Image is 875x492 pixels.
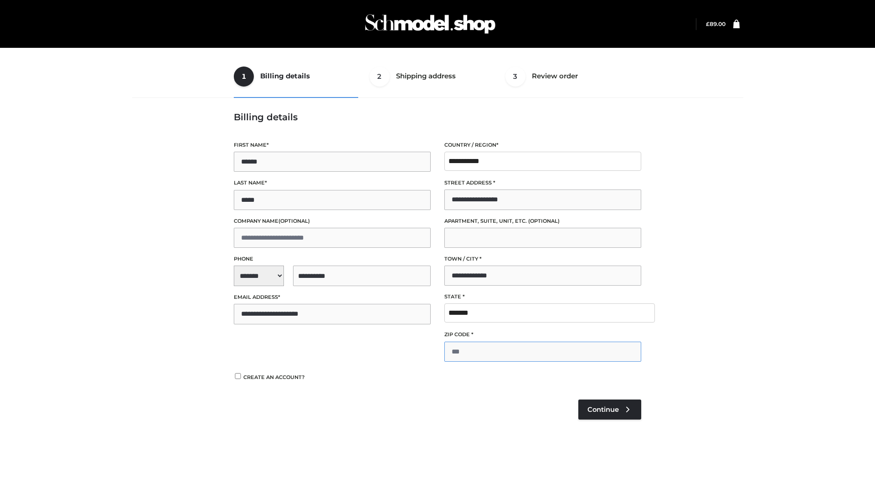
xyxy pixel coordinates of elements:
label: Apartment, suite, unit, etc. [444,217,641,225]
label: Country / Region [444,141,641,149]
label: State [444,292,641,301]
label: Town / City [444,255,641,263]
span: Create an account? [243,374,305,380]
a: £89.00 [706,20,726,27]
bdi: 89.00 [706,20,726,27]
h3: Billing details [234,112,641,123]
span: £ [706,20,710,27]
input: Create an account? [234,373,242,379]
span: (optional) [278,218,310,224]
span: Continue [587,405,619,414]
label: First name [234,141,431,149]
label: Company name [234,217,431,225]
label: ZIP Code [444,330,641,339]
span: (optional) [528,218,560,224]
a: Continue [578,400,641,420]
label: Street address [444,179,641,187]
label: Phone [234,255,431,263]
label: Last name [234,179,431,187]
img: Schmodel Admin 964 [362,6,499,42]
label: Email address [234,293,431,302]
